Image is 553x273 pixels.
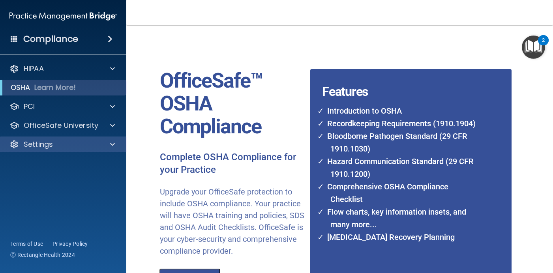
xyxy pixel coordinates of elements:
[52,240,88,248] a: Privacy Policy
[24,64,44,73] p: HIPAA
[322,206,480,231] li: Flow charts, key information insets, and many more...
[542,40,545,50] div: 2
[9,8,117,24] img: PMB logo
[9,64,115,73] a: HIPAA
[322,130,480,155] li: Bloodborne Pathogen Standard (29 CFR 1910.1030)
[9,140,115,149] a: Settings
[10,240,43,248] a: Terms of Use
[322,231,480,243] li: [MEDICAL_DATA] Recovery Planning
[10,251,75,259] span: Ⓒ Rectangle Health 2024
[322,180,480,206] li: Comprehensive OSHA Compliance Checklist
[24,121,98,130] p: OfficeSafe University
[9,121,115,130] a: OfficeSafe University
[34,83,76,92] p: Learn More!
[23,34,78,45] h4: Compliance
[160,151,304,176] p: Complete OSHA Compliance for your Practice
[322,117,480,130] li: Recordkeeping Requirements (1910.1904)
[9,102,115,111] a: PCI
[310,69,491,85] h4: Features
[24,140,53,149] p: Settings
[24,102,35,111] p: PCI
[522,36,545,59] button: Open Resource Center, 2 new notifications
[11,83,30,92] p: OSHA
[160,69,304,138] p: OfficeSafe™ OSHA Compliance
[160,186,304,257] p: Upgrade your OfficeSafe protection to include OSHA compliance. Your practice will have OSHA train...
[322,105,480,117] li: Introduction to OSHA
[322,155,480,180] li: Hazard Communication Standard (29 CFR 1910.1200)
